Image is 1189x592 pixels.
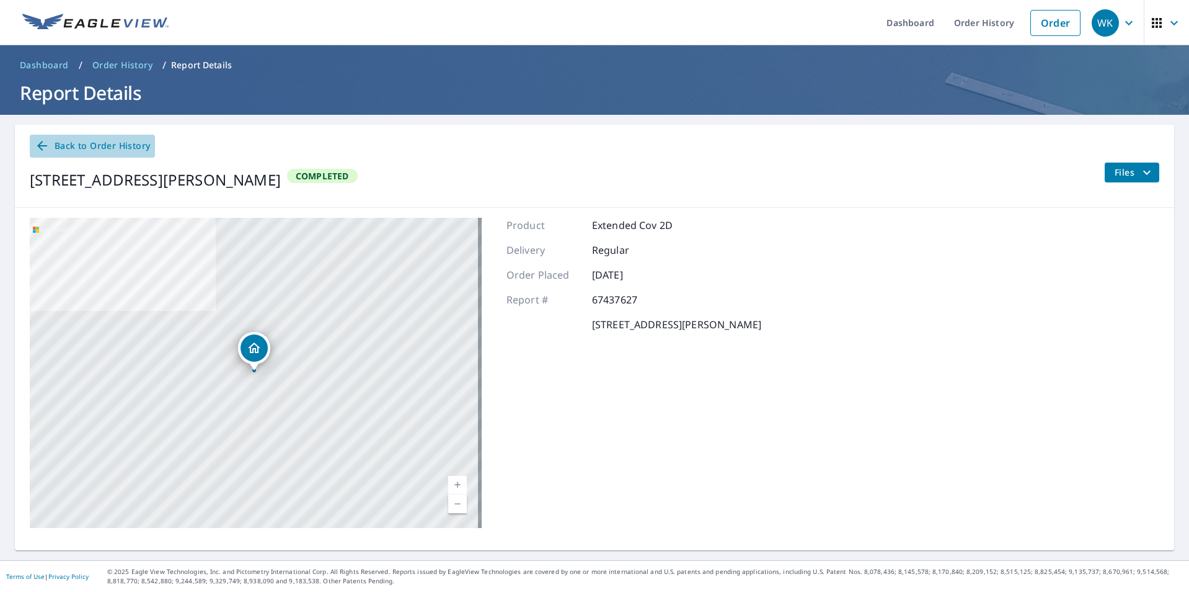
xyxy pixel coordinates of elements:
[30,135,155,158] a: Back to Order History
[592,317,761,332] p: [STREET_ADDRESS][PERSON_NAME]
[79,58,82,73] li: /
[592,292,666,307] p: 67437627
[1092,9,1119,37] div: WK
[1104,163,1159,182] button: filesDropdownBtn-67437627
[448,476,467,495] a: Current Level 17, Zoom In
[448,495,467,513] a: Current Level 17, Zoom Out
[22,14,169,32] img: EV Logo
[35,138,150,154] span: Back to Order History
[92,59,152,71] span: Order History
[1115,165,1154,180] span: Files
[592,267,666,282] p: [DATE]
[15,55,74,75] a: Dashboard
[107,567,1183,586] p: © 2025 Eagle View Technologies, Inc. and Pictometry International Corp. All Rights Reserved. Repo...
[15,80,1174,105] h1: Report Details
[592,218,673,233] p: Extended Cov 2D
[506,267,581,282] p: Order Placed
[238,332,270,370] div: Dropped pin, building 1, Residential property, 1893 Brian Way Saint Augustine, FL 32084
[1030,10,1081,36] a: Order
[506,292,581,307] p: Report #
[506,243,581,258] p: Delivery
[162,58,166,73] li: /
[171,59,232,71] p: Report Details
[506,218,581,233] p: Product
[20,59,69,71] span: Dashboard
[87,55,157,75] a: Order History
[30,169,281,191] div: [STREET_ADDRESS][PERSON_NAME]
[288,170,356,182] span: Completed
[15,55,1174,75] nav: breadcrumb
[48,572,89,581] a: Privacy Policy
[6,573,89,580] p: |
[592,243,666,258] p: Regular
[6,572,45,581] a: Terms of Use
